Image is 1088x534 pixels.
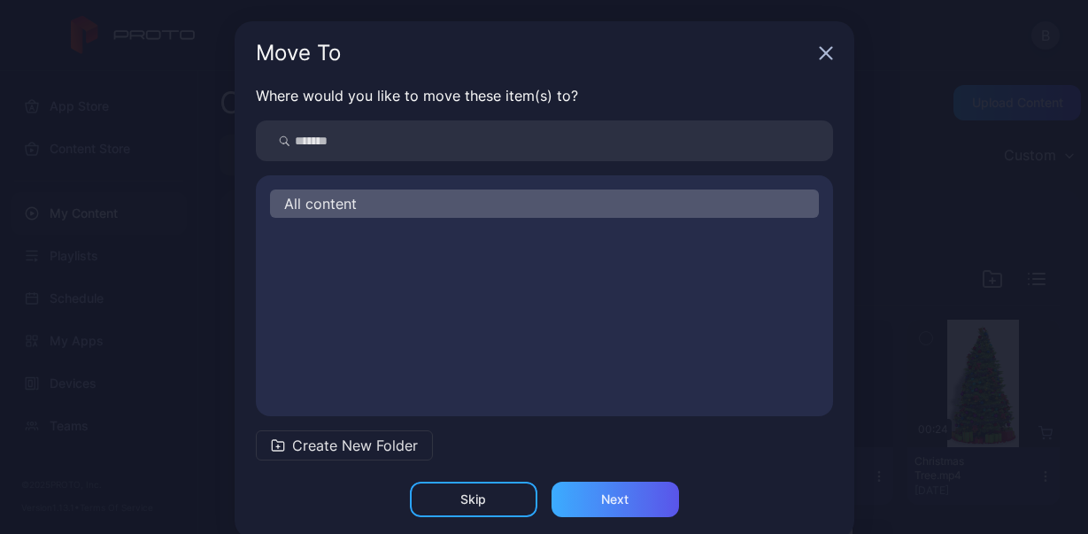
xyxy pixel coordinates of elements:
p: Where would you like to move these item(s) to? [256,85,833,106]
button: Skip [410,482,537,517]
button: Next [552,482,679,517]
div: Move To [256,43,812,64]
div: Next [601,492,629,507]
span: All content [284,193,357,214]
button: Create New Folder [256,430,433,460]
span: Create New Folder [292,435,418,456]
div: Skip [460,492,486,507]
